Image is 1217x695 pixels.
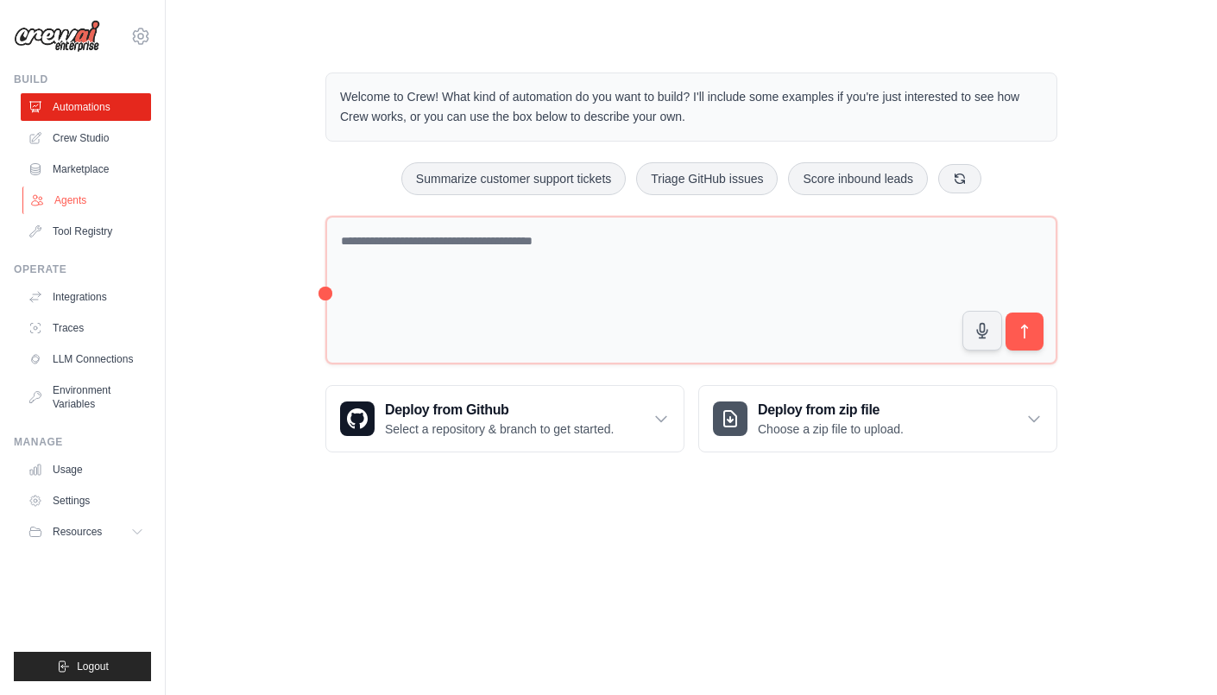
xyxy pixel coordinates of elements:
img: Logo [14,20,100,53]
a: Marketplace [21,155,151,183]
h3: Deploy from zip file [758,400,904,420]
h3: Deploy from Github [385,400,614,420]
a: Crew Studio [21,124,151,152]
p: Select a repository & branch to get started. [385,420,614,438]
button: Triage GitHub issues [636,162,778,195]
span: Resources [53,525,102,539]
a: LLM Connections [21,345,151,373]
p: Welcome to Crew! What kind of automation do you want to build? I'll include some examples if you'... [340,87,1043,127]
span: Logout [77,660,109,673]
div: Manage [14,435,151,449]
button: Score inbound leads [788,162,928,195]
button: Summarize customer support tickets [401,162,626,195]
a: Integrations [21,283,151,311]
a: Settings [21,487,151,515]
div: Operate [14,262,151,276]
a: Usage [21,456,151,483]
a: Agents [22,186,153,214]
p: Choose a zip file to upload. [758,420,904,438]
a: Traces [21,314,151,342]
button: Logout [14,652,151,681]
button: Resources [21,518,151,546]
a: Automations [21,93,151,121]
a: Environment Variables [21,376,151,418]
div: Build [14,73,151,86]
a: Tool Registry [21,218,151,245]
